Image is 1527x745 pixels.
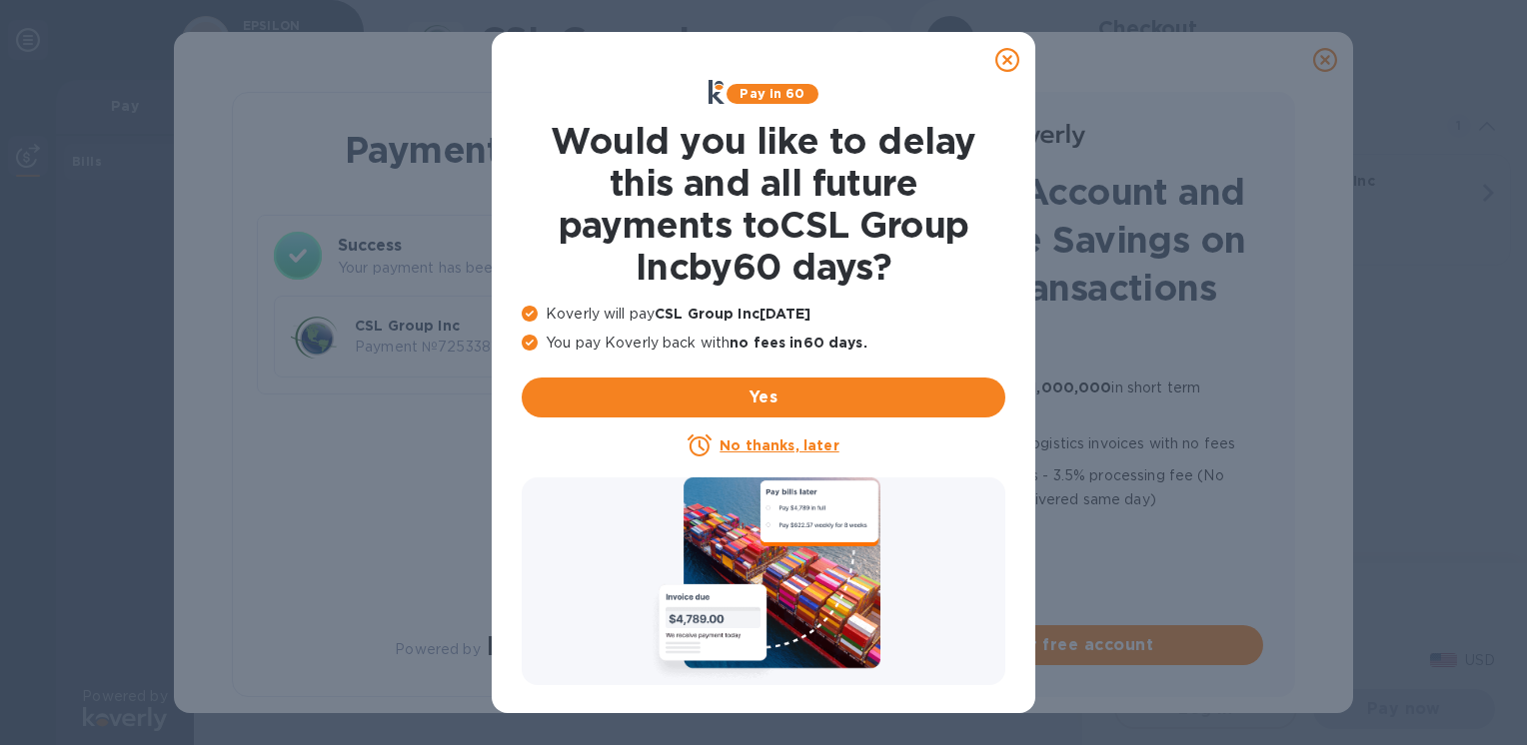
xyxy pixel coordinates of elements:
b: Pay in 60 [740,86,804,101]
p: Powered by [395,639,480,660]
span: Yes [538,385,989,409]
p: $17,525.02 [562,337,677,358]
b: No transaction fees [853,348,1002,364]
span: Create your free account [839,633,1247,657]
b: CSL Group Inc [DATE] [655,306,811,322]
b: Total [562,318,602,334]
h1: Payment Result [265,125,703,175]
button: Create your free account [823,625,1263,665]
b: $1,000,000 [1022,379,1111,395]
p: Koverly will pay [522,304,1005,325]
p: Your payment has been completed. [338,258,694,279]
p: CSL Group Inc [355,316,554,336]
p: for Credit cards - 3.5% processing fee (No transaction limit, funds delivered same day) [853,463,1263,511]
b: no fees in 60 days . [730,335,866,351]
p: all logistics invoices with no fees [853,431,1263,455]
button: Yes [522,377,1005,417]
b: Lower fee [853,467,929,483]
p: You pay Koverly back with [522,333,1005,354]
u: No thanks, later [720,437,838,453]
p: No transaction limit [853,519,1263,543]
h1: Would you like to delay this and all future payments to CSL Group Inc by 60 days ? [522,120,1005,288]
h3: Success [338,234,694,258]
img: Logo [1001,124,1085,148]
p: Quick approval for up to in short term financing [853,375,1263,423]
img: Logo [489,636,573,660]
b: 60 more days to pay [853,435,1010,451]
h1: Create an Account and Unlock Fee Savings on Future Transactions [823,168,1263,312]
p: Payment № 72533815 [355,337,554,358]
